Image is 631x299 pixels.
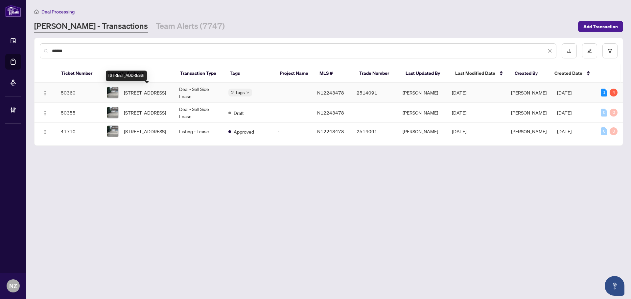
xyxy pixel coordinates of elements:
[107,87,118,98] img: thumbnail-img
[272,83,312,103] td: -
[554,70,582,77] span: Created Date
[40,87,50,98] button: Logo
[41,9,75,15] span: Deal Processing
[452,128,466,134] span: [DATE]
[397,103,447,123] td: [PERSON_NAME]
[567,49,572,53] span: download
[511,90,547,96] span: [PERSON_NAME]
[42,129,48,135] img: Logo
[34,10,39,14] span: home
[224,64,274,83] th: Tags
[582,43,597,58] button: edit
[455,70,495,77] span: Last Modified Date
[511,128,547,134] span: [PERSON_NAME]
[397,123,447,140] td: [PERSON_NAME]
[317,110,344,116] span: N12243478
[246,91,249,94] span: down
[351,103,397,123] td: -
[9,281,17,290] span: NZ
[557,128,572,134] span: [DATE]
[601,89,607,96] div: 1
[42,111,48,116] img: Logo
[34,21,148,32] a: [PERSON_NAME] - Transactions
[102,64,175,83] th: Property Address
[548,49,552,53] span: close
[272,123,312,140] td: -
[509,64,549,83] th: Created By
[106,71,147,81] div: [STREET_ADDRESS]
[452,90,466,96] span: [DATE]
[174,103,223,123] td: Deal - Sell Side Lease
[557,90,572,96] span: [DATE]
[314,64,354,83] th: MLS #
[562,43,577,58] button: download
[610,109,618,117] div: 0
[56,103,102,123] td: 50355
[175,64,224,83] th: Transaction Type
[549,64,596,83] th: Created Date
[605,276,624,296] button: Open asap
[231,89,245,96] span: 2 Tags
[234,128,254,135] span: Approved
[587,49,592,53] span: edit
[602,43,618,58] button: filter
[156,21,225,32] a: Team Alerts (7747)
[400,64,450,83] th: Last Updated By
[351,83,397,103] td: 2514091
[354,64,400,83] th: Trade Number
[124,89,166,96] span: [STREET_ADDRESS]
[107,107,118,118] img: thumbnail-img
[452,110,466,116] span: [DATE]
[601,109,607,117] div: 0
[40,126,50,137] button: Logo
[124,109,166,116] span: [STREET_ADDRESS]
[56,123,102,140] td: 41710
[397,83,447,103] td: [PERSON_NAME]
[511,110,547,116] span: [PERSON_NAME]
[107,126,118,137] img: thumbnail-img
[174,123,223,140] td: Listing - Lease
[557,110,572,116] span: [DATE]
[56,83,102,103] td: 50360
[578,21,623,32] button: Add Transaction
[174,83,223,103] td: Deal - Sell Side Lease
[5,5,21,17] img: logo
[610,89,618,96] div: 4
[450,64,509,83] th: Last Modified Date
[272,103,312,123] td: -
[608,49,612,53] span: filter
[234,109,244,117] span: Draft
[610,127,618,135] div: 0
[274,64,314,83] th: Project Name
[317,128,344,134] span: N12243478
[583,21,618,32] span: Add Transaction
[351,123,397,140] td: 2514091
[56,64,102,83] th: Ticket Number
[601,127,607,135] div: 0
[42,91,48,96] img: Logo
[40,107,50,118] button: Logo
[317,90,344,96] span: N12243478
[124,128,166,135] span: [STREET_ADDRESS]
